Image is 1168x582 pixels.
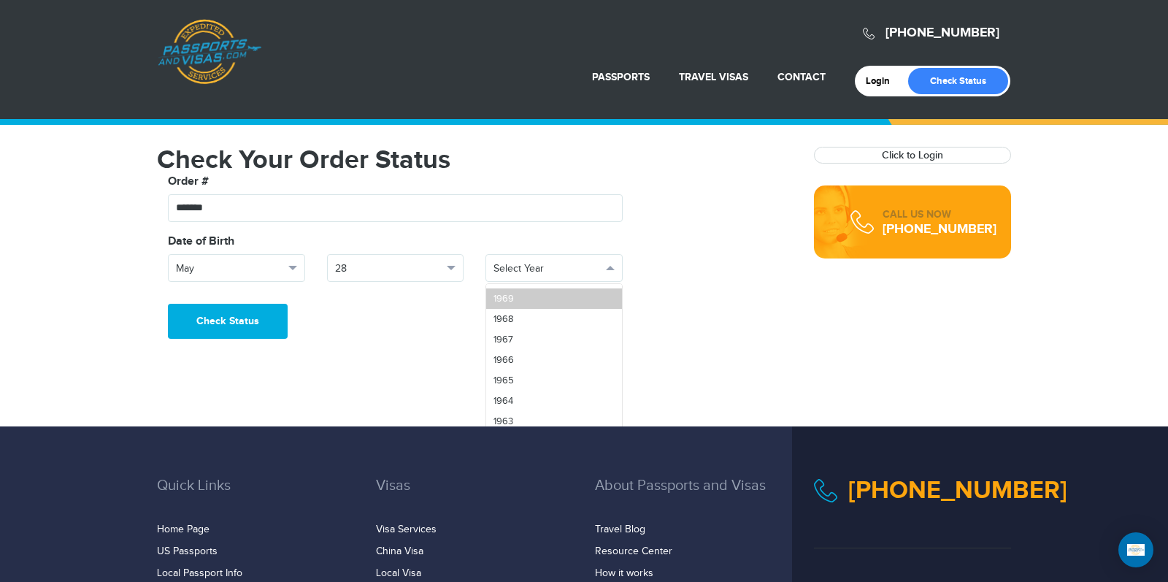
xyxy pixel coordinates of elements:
a: Login [866,75,900,87]
a: Visa Services [376,524,437,535]
button: 28 [327,254,464,282]
a: How it works [595,567,653,579]
div: Open Intercom Messenger [1118,532,1153,567]
a: Contact [777,71,826,83]
button: Check Status [168,304,288,339]
h3: Visas [376,478,573,516]
span: 1966 [493,354,514,366]
a: China Visa [376,545,423,557]
span: 1967 [493,334,513,345]
div: [PHONE_NUMBER] [883,222,996,237]
span: 1970 [493,272,513,284]
a: Passports [592,71,650,83]
span: Select Year [493,261,602,276]
a: US Passports [157,545,218,557]
label: Date of Birth [168,233,234,250]
a: [PHONE_NUMBER] [885,25,999,41]
button: Select Year [485,254,623,282]
span: 1969 [493,293,514,305]
span: May [176,261,284,276]
a: Passports & [DOMAIN_NAME] [158,19,261,85]
a: Click to Login [882,149,943,161]
button: May [168,254,305,282]
span: 1964 [493,395,513,407]
span: 1963 [493,416,513,427]
a: Local Passport Info [157,567,242,579]
a: Travel Visas [679,71,748,83]
span: 28 [335,261,443,276]
div: CALL US NOW [883,207,996,222]
label: Order # [168,173,209,191]
a: Check Status [908,68,1008,94]
a: Local Visa [376,567,421,579]
a: Resource Center [595,545,672,557]
span: 1965 [493,375,514,386]
h3: Quick Links [157,478,354,516]
h1: Check Your Order Status [157,147,792,173]
a: Travel Blog [595,524,645,535]
span: 1968 [493,313,514,325]
h3: About Passports and Visas [595,478,792,516]
a: Home Page [157,524,210,535]
a: [PHONE_NUMBER] [848,475,1067,505]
